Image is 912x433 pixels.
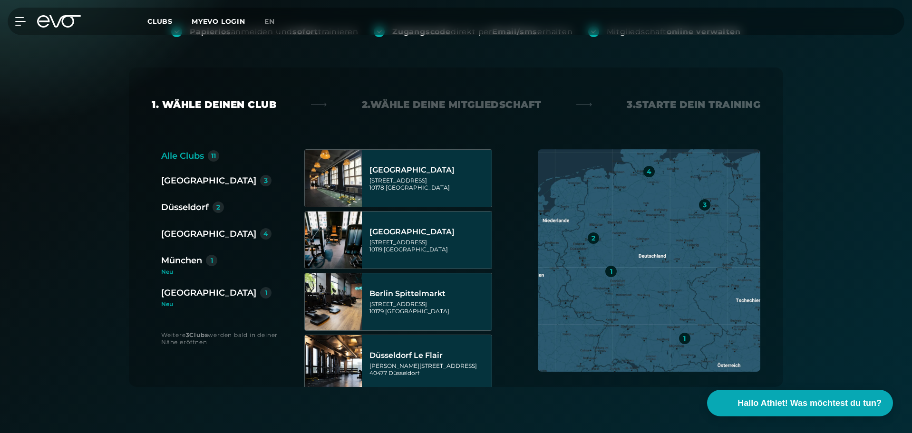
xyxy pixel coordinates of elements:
span: Hallo Athlet! Was möchtest du tun? [737,397,882,410]
img: Berlin Spittelmarkt [305,273,362,330]
div: [GEOGRAPHIC_DATA] [369,227,489,237]
a: MYEVO LOGIN [192,17,245,26]
div: [PERSON_NAME][STREET_ADDRESS] 40477 Düsseldorf [369,362,489,376]
div: [STREET_ADDRESS] 10119 [GEOGRAPHIC_DATA] [369,239,489,253]
div: 1. Wähle deinen Club [152,98,276,111]
button: Hallo Athlet! Was möchtest du tun? [707,390,893,416]
div: 3 [264,177,268,184]
div: 1 [610,268,612,275]
strong: 3 [186,331,190,338]
img: map [538,149,760,372]
div: [STREET_ADDRESS] 10179 [GEOGRAPHIC_DATA] [369,300,489,315]
div: München [161,254,202,267]
div: 1 [683,335,686,342]
span: Clubs [147,17,173,26]
div: [GEOGRAPHIC_DATA] [369,165,489,175]
div: 2 [592,235,595,241]
div: 2. Wähle deine Mitgliedschaft [362,98,542,111]
div: Neu [161,269,279,275]
div: [STREET_ADDRESS] 10178 [GEOGRAPHIC_DATA] [369,177,489,191]
div: Weitere werden bald in deiner Nähe eröffnen [161,331,285,346]
div: Düsseldorf Le Flair [369,351,489,360]
div: 2 [216,204,220,211]
div: [GEOGRAPHIC_DATA] [161,227,256,241]
img: Berlin Alexanderplatz [305,150,362,207]
div: 4 [647,168,651,175]
div: [GEOGRAPHIC_DATA] [161,174,256,187]
div: Alle Clubs [161,149,204,163]
img: Düsseldorf Le Flair [305,335,362,392]
a: Clubs [147,17,192,26]
strong: Clubs [189,331,208,338]
div: [GEOGRAPHIC_DATA] [161,286,256,299]
div: 3. Starte dein Training [627,98,760,111]
div: 3 [703,202,707,208]
div: 1 [211,257,213,264]
a: en [264,16,286,27]
div: 1 [265,289,267,296]
div: Düsseldorf [161,201,209,214]
div: Berlin Spittelmarkt [369,289,489,298]
div: Neu [161,301,272,307]
span: en [264,17,275,26]
div: 11 [211,153,216,159]
div: 4 [263,231,268,237]
img: Berlin Rosenthaler Platz [305,212,362,269]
